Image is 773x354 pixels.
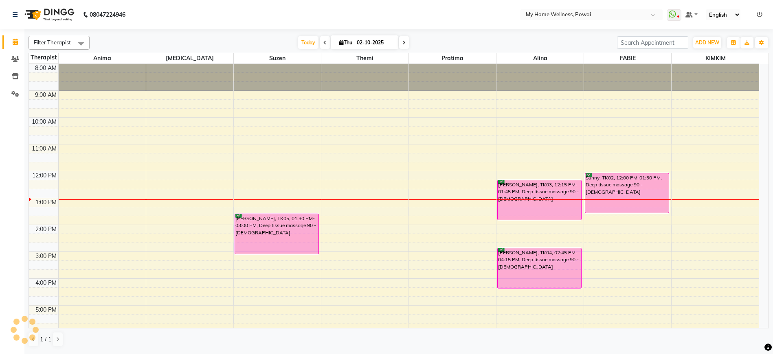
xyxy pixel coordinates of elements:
[21,3,77,26] img: logo
[34,279,58,287] div: 4:00 PM
[695,39,719,46] span: ADD NEW
[321,53,408,63] span: Themi
[672,53,759,63] span: KIMKIM
[235,214,318,254] div: [PERSON_NAME], TK05, 01:30 PM-03:00 PM, Deep tissue massage 90 - [DEMOGRAPHIC_DATA]
[693,37,721,48] button: ADD NEW
[146,53,233,63] span: [MEDICAL_DATA]
[34,252,58,260] div: 3:00 PM
[34,225,58,234] div: 2:00 PM
[298,36,318,49] span: Today
[34,39,71,46] span: Filter Therapist
[29,53,58,62] div: Therapist
[585,173,669,213] div: Sunny, TK02, 12:00 PM-01:30 PM, Deep tissue massage 90 - [DEMOGRAPHIC_DATA]
[30,144,58,153] div: 11:00 AM
[584,53,671,63] span: FABIE
[409,53,496,63] span: Pratima
[34,306,58,314] div: 5:00 PM
[30,118,58,126] div: 10:00 AM
[34,198,58,207] div: 1:00 PM
[337,39,354,46] span: Thu
[33,64,58,72] div: 8:00 AM
[33,91,58,99] div: 9:00 AM
[617,36,688,49] input: Search Appointment
[354,37,395,49] input: 2025-10-02
[498,180,581,220] div: [PERSON_NAME], TK03, 12:15 PM-01:45 PM, Deep tissue massage 90 - [DEMOGRAPHIC_DATA]
[234,53,321,63] span: Suzen
[496,53,584,63] span: Alina
[59,53,146,63] span: Anima
[31,171,58,180] div: 12:00 PM
[90,3,125,26] b: 08047224946
[40,335,51,344] span: 1 / 1
[498,248,581,288] div: [PERSON_NAME], TK04, 02:45 PM-04:15 PM, Deep tissue massage 90 - [DEMOGRAPHIC_DATA]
